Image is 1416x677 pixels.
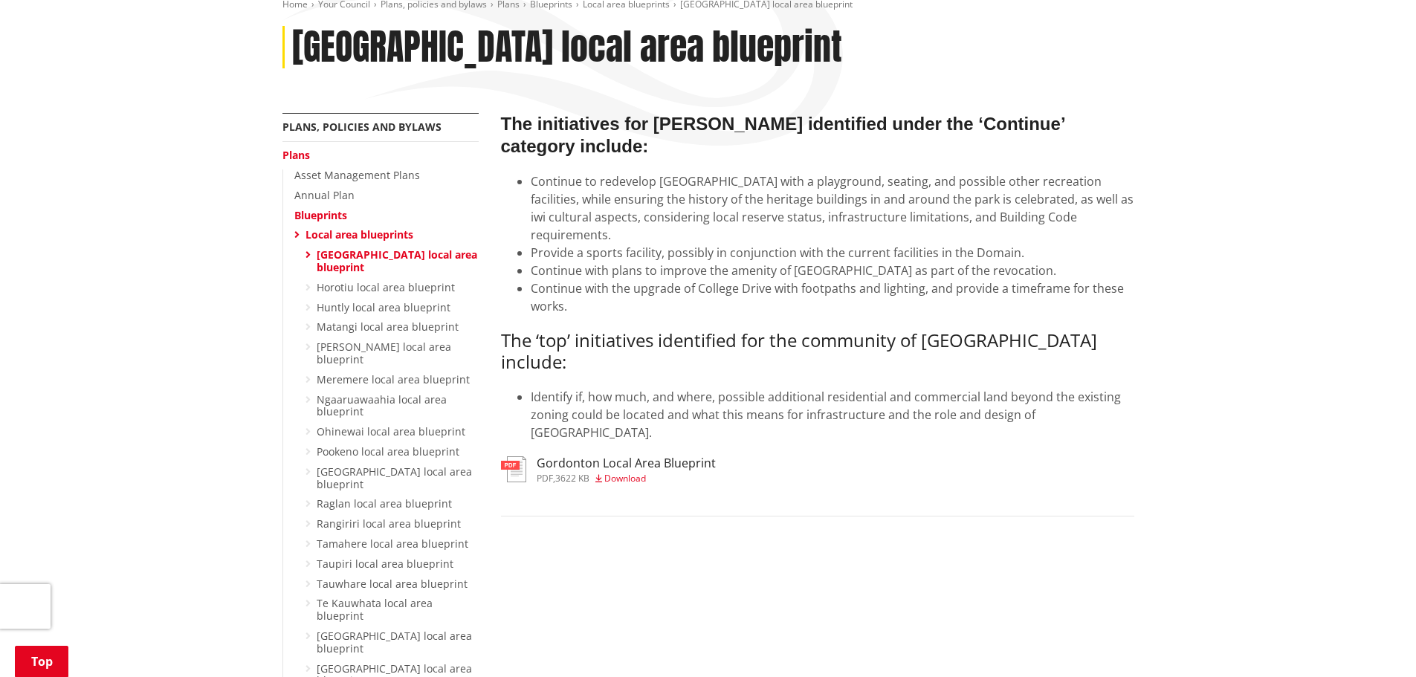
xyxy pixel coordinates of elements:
a: Blueprints [294,208,347,222]
a: Pookeno local area blueprint [317,444,459,459]
a: Huntly local area blueprint [317,300,450,314]
iframe: Messenger Launcher [1348,615,1401,668]
a: Tamahere local area blueprint [317,537,468,551]
a: Raglan local area blueprint [317,496,452,511]
span: Download [604,472,646,485]
a: Tauwhare local area blueprint [317,577,468,591]
a: Te Kauwhata local area blueprint [317,596,433,623]
span: pdf [537,472,553,485]
a: Horotiu local area blueprint [317,280,455,294]
span: The initiatives for [PERSON_NAME] identified under the ‘Continue’ category include: [501,114,1065,156]
a: Plans [282,148,310,162]
li: Provide a sports facility, possibly in conjunction with the current facilities in the Domain. [531,244,1134,262]
a: [GEOGRAPHIC_DATA] local area blueprint [317,247,477,274]
a: [PERSON_NAME] local area blueprint [317,340,451,366]
a: Top [15,646,68,677]
li: Continue with the upgrade of College Drive with footpaths and lighting, and provide a timeframe f... [531,279,1134,315]
a: Ohinewai local area blueprint [317,424,465,438]
a: Matangi local area blueprint [317,320,459,334]
a: Annual Plan [294,188,355,202]
span: Identify if, how much, and where, possible additional residential and commercial land beyond the ... [531,389,1121,441]
h3: The ‘top’ initiatives identified for the community of [GEOGRAPHIC_DATA] include: [501,330,1134,373]
h1: [GEOGRAPHIC_DATA] local area blueprint [292,26,842,69]
h3: Gordonton Local Area Blueprint [537,456,716,470]
a: Asset Management Plans [294,168,420,182]
a: Ngaaruawaahia local area blueprint [317,392,447,419]
a: Plans, policies and bylaws [282,120,442,134]
a: Gordonton Local Area Blueprint pdf,3622 KB Download [501,456,716,483]
a: Meremere local area blueprint [317,372,470,386]
a: Taupiri local area blueprint [317,557,453,571]
img: document-pdf.svg [501,456,526,482]
li: Continue to redevelop [GEOGRAPHIC_DATA] with a playground, seating, and possible other recreation... [531,172,1134,244]
div: , [537,474,716,483]
a: [GEOGRAPHIC_DATA] local area blueprint [317,464,472,491]
a: Rangiriri local area blueprint [317,516,461,531]
a: Local area blueprints [305,227,413,242]
li: Continue with plans to improve the amenity of [GEOGRAPHIC_DATA] as part of the revocation. [531,262,1134,279]
a: [GEOGRAPHIC_DATA] local area blueprint [317,629,472,655]
span: 3622 KB [555,472,589,485]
